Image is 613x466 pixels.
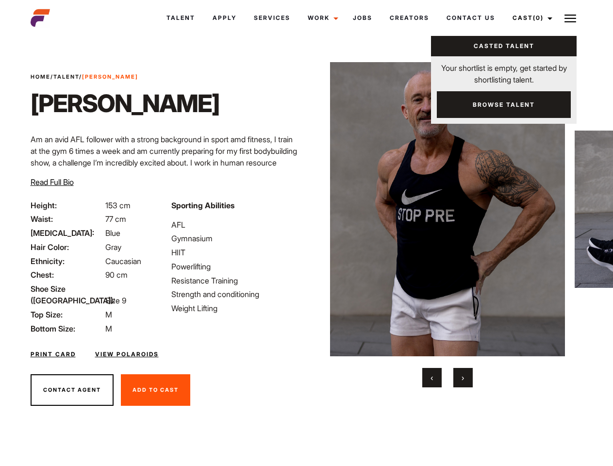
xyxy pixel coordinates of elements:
[82,73,138,80] strong: [PERSON_NAME]
[95,350,159,359] a: View Polaroids
[31,8,50,28] img: cropped-aefm-brand-fav-22-square.png
[31,350,76,359] a: Print Card
[204,5,245,31] a: Apply
[105,270,128,280] span: 90 cm
[31,176,74,188] button: Read Full Bio
[31,269,103,281] span: Chest:
[121,374,190,406] button: Add To Cast
[31,177,74,187] span: Read Full Bio
[171,302,300,314] li: Weight Lifting
[105,200,131,210] span: 153 cm
[31,255,103,267] span: Ethnicity:
[31,89,219,118] h1: [PERSON_NAME]
[171,275,300,286] li: Resistance Training
[105,214,126,224] span: 77 cm
[171,288,300,300] li: Strength and conditioning
[53,73,79,80] a: Talent
[31,133,301,227] p: Am an avid AFL follower with a strong background in sport amd fitness, I train at the gym 6 times...
[158,5,204,31] a: Talent
[438,5,504,31] a: Contact Us
[462,373,464,383] span: Next
[31,73,50,80] a: Home
[105,256,141,266] span: Caucasian
[105,242,121,252] span: Gray
[344,5,381,31] a: Jobs
[564,13,576,24] img: Burger icon
[504,5,558,31] a: Cast(0)
[171,233,300,244] li: Gymnasium
[533,14,544,21] span: (0)
[31,309,103,320] span: Top Size:
[171,261,300,272] li: Powerlifting
[31,227,103,239] span: [MEDICAL_DATA]:
[431,373,433,383] span: Previous
[105,296,126,305] span: Size 9
[437,91,571,118] a: Browse Talent
[31,73,138,81] span: / /
[31,241,103,253] span: Hair Color:
[31,323,103,334] span: Bottom Size:
[171,200,234,210] strong: Sporting Abilities
[105,310,112,319] span: M
[31,374,114,406] button: Contact Agent
[431,56,577,85] p: Your shortlist is empty, get started by shortlisting talent.
[105,324,112,333] span: M
[245,5,299,31] a: Services
[381,5,438,31] a: Creators
[31,200,103,211] span: Height:
[431,36,577,56] a: Casted Talent
[105,228,120,238] span: Blue
[133,386,179,393] span: Add To Cast
[171,219,300,231] li: AFL
[31,283,103,306] span: Shoe Size ([GEOGRAPHIC_DATA]):
[31,213,103,225] span: Waist:
[299,5,344,31] a: Work
[171,247,300,258] li: HIIT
